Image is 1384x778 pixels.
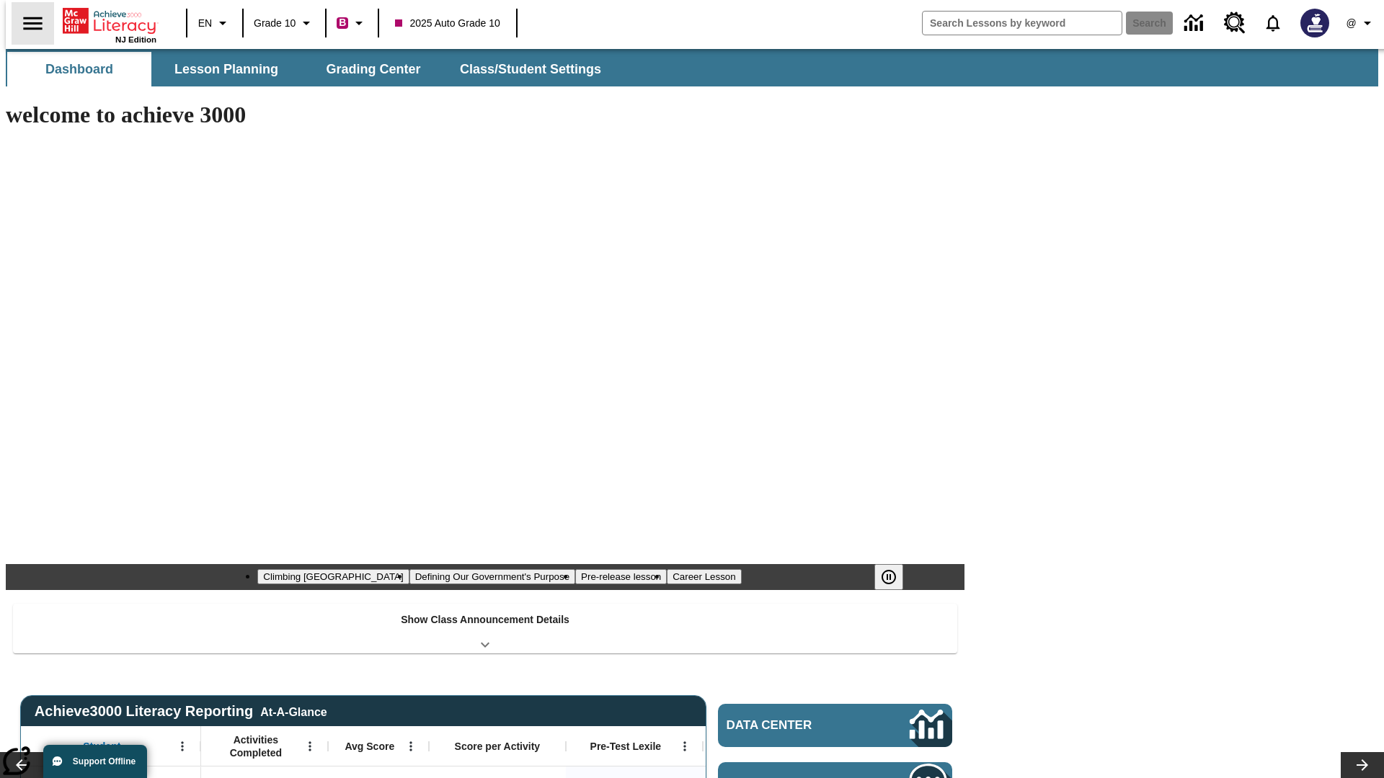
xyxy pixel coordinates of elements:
div: Home [63,5,156,44]
button: Select a new avatar [1292,4,1338,42]
a: Home [63,6,156,35]
button: Open Menu [400,735,422,757]
button: Language: EN, Select a language [192,10,238,36]
a: Notifications [1254,4,1292,42]
button: Open side menu [12,2,54,45]
button: Slide 2 Defining Our Government's Purpose [409,569,575,584]
a: Data Center [718,704,952,747]
button: Slide 3 Pre-release lesson [575,569,667,584]
span: B [339,14,346,32]
span: Pre-Test Lexile [590,740,662,753]
p: Show Class Announcement Details [401,612,569,627]
button: Class/Student Settings [448,52,613,86]
span: Activities Completed [208,733,303,759]
button: Pause [874,564,903,590]
img: Avatar [1300,9,1329,37]
button: Profile/Settings [1338,10,1384,36]
button: Support Offline [43,745,147,778]
button: Slide 1 Climbing Mount Tai [257,569,409,584]
button: Open Menu [299,735,321,757]
button: Boost Class color is violet red. Change class color [331,10,373,36]
div: Show Class Announcement Details [13,604,957,653]
h1: welcome to achieve 3000 [6,102,964,128]
button: Grading Center [301,52,445,86]
span: NJ Edition [115,35,156,44]
button: Slide 4 Career Lesson [667,569,741,584]
span: Grade 10 [254,16,296,31]
span: Avg Score [345,740,394,753]
div: At-A-Glance [260,703,327,719]
span: Score per Activity [455,740,541,753]
span: Achieve3000 Literacy Reporting [35,703,327,720]
input: search field [923,12,1122,35]
span: Data Center [727,718,861,733]
span: EN [198,16,212,31]
span: Support Offline [73,756,136,766]
button: Lesson carousel, Next [1341,752,1384,778]
div: Pause [874,564,918,590]
button: Grade: Grade 10, Select a grade [248,10,321,36]
span: Student [83,740,120,753]
div: SubNavbar [6,52,614,86]
button: Dashboard [7,52,151,86]
button: Lesson Planning [154,52,298,86]
span: @ [1346,16,1356,31]
span: 2025 Auto Grade 10 [395,16,500,31]
button: Open Menu [172,735,193,757]
a: Resource Center, Will open in new tab [1215,4,1254,43]
a: Data Center [1176,4,1215,43]
button: Open Menu [674,735,696,757]
div: SubNavbar [6,49,1378,86]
